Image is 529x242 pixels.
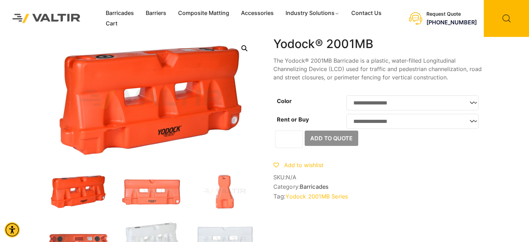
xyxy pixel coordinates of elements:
a: Cart [100,18,123,29]
a: Add to wishlist [273,162,323,169]
button: Add to Quote [305,131,358,146]
a: Composite Matting [172,8,235,18]
img: 2001MB_Org_Side.jpg [193,173,256,210]
input: Product quantity [275,131,303,148]
a: [PHONE_NUMBER] [426,19,477,26]
img: Valtir Rentals [5,7,88,30]
p: The Yodock® 2001MB Barricade is a plastic, water-filled Longitudinal Channelizing Device (LCD) us... [273,56,482,81]
span: Add to wishlist [284,162,323,169]
span: Tag: [273,193,482,200]
a: Contact Us [345,8,387,18]
span: SKU: [273,174,482,181]
h1: Yodock® 2001MB [273,37,482,51]
a: Barricades [100,8,140,18]
a: Yodock 2001MB Series [286,193,348,200]
a: Industry Solutions [280,8,345,18]
span: N/A [286,174,296,181]
div: Accessibility Menu [5,222,20,237]
label: Color [277,97,292,104]
span: Category: [273,184,482,190]
label: Rent or Buy [277,116,309,123]
div: Request Quote [426,11,477,17]
a: Accessories [235,8,280,18]
a: Barriers [140,8,172,18]
img: 2001MB_Org_3Q.jpg [47,173,110,210]
a: Barricades [300,183,328,190]
img: 2001MB_Org_Front.jpg [120,173,183,210]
